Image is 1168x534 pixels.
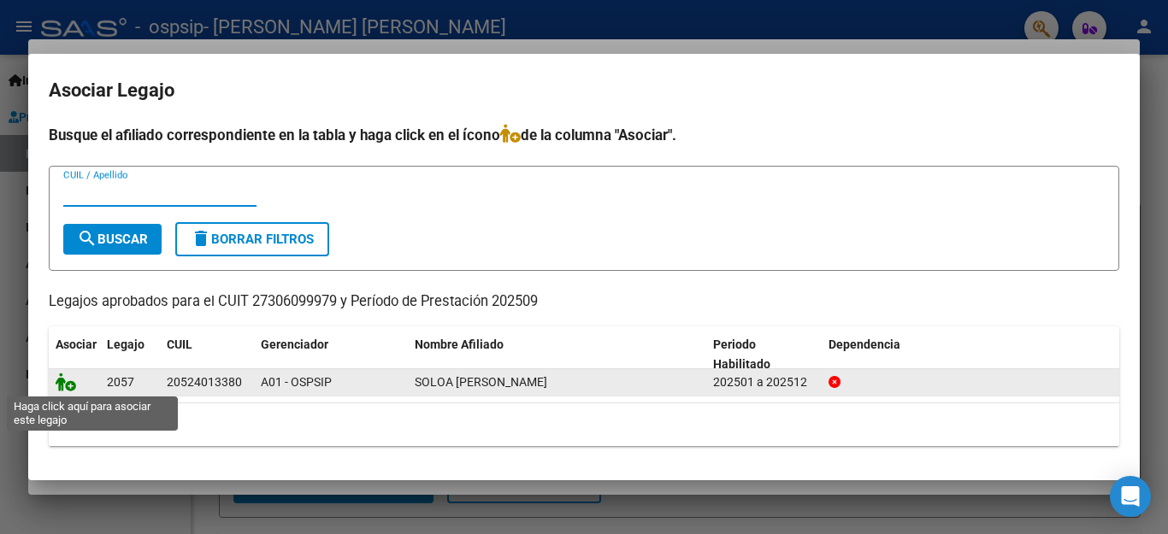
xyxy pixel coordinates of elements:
[706,326,822,383] datatable-header-cell: Periodo Habilitado
[408,326,706,383] datatable-header-cell: Nombre Afiliado
[191,232,314,247] span: Borrar Filtros
[49,326,100,383] datatable-header-cell: Asociar
[100,326,160,383] datatable-header-cell: Legajo
[415,337,504,351] span: Nombre Afiliado
[261,375,332,389] span: A01 - OSPSIP
[1110,476,1151,517] div: Open Intercom Messenger
[49,291,1119,313] p: Legajos aprobados para el CUIT 27306099979 y Período de Prestación 202509
[49,124,1119,146] h4: Busque el afiliado correspondiente en la tabla y haga click en el ícono de la columna "Asociar".
[160,326,254,383] datatable-header-cell: CUIL
[254,326,408,383] datatable-header-cell: Gerenciador
[261,337,328,351] span: Gerenciador
[415,375,547,389] span: SOLOA JUAN SANTINO
[713,373,815,392] div: 202501 a 202512
[713,337,770,371] span: Periodo Habilitado
[822,326,1120,383] datatable-header-cell: Dependencia
[107,337,145,351] span: Legajo
[77,232,148,247] span: Buscar
[49,74,1119,107] h2: Asociar Legajo
[175,222,329,256] button: Borrar Filtros
[77,228,97,249] mat-icon: search
[167,337,192,351] span: CUIL
[167,373,242,392] div: 20524013380
[63,224,162,255] button: Buscar
[107,375,134,389] span: 2057
[829,337,900,351] span: Dependencia
[191,228,211,249] mat-icon: delete
[49,403,1119,446] div: 1 registros
[56,337,97,351] span: Asociar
